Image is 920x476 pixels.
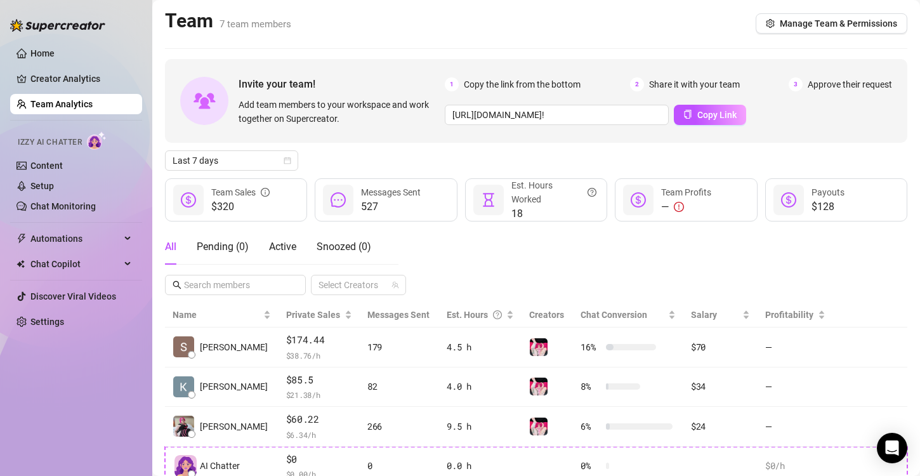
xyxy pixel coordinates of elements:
[10,19,105,32] img: logo-BBDzfeDw.svg
[317,241,371,253] span: Snoozed ( 0 )
[30,254,121,274] span: Chat Copilot
[239,76,445,92] span: Invite your team!
[286,428,352,441] span: $ 6.34 /h
[367,459,431,473] div: 0
[781,192,796,208] span: dollar-circle
[30,48,55,58] a: Home
[691,340,750,354] div: $70
[184,278,288,292] input: Search members
[445,77,459,91] span: 1
[173,308,261,322] span: Name
[391,281,399,289] span: team
[367,420,431,433] div: 266
[447,340,514,354] div: 4.5 h
[220,18,291,30] span: 7 team members
[286,349,352,362] span: $ 38.76 /h
[286,373,352,388] span: $85.5
[30,291,116,301] a: Discover Viral Videos
[691,310,717,320] span: Salary
[200,340,268,354] span: [PERSON_NAME]
[173,151,291,170] span: Last 7 days
[286,333,352,348] span: $174.44
[649,77,740,91] span: Share it with your team
[18,136,82,149] span: Izzy AI Chatter
[522,303,573,327] th: Creators
[581,380,601,393] span: 8 %
[691,380,750,393] div: $34
[765,310,813,320] span: Profitability
[239,98,440,126] span: Add team members to your workspace and work together on Supercreator.
[361,199,421,215] span: 527
[286,412,352,427] span: $60.22
[367,340,431,354] div: 179
[758,407,833,447] td: —
[447,459,514,473] div: 0.0 h
[493,308,502,322] span: question-circle
[447,308,504,322] div: Est. Hours
[30,228,121,249] span: Automations
[581,340,601,354] span: 16 %
[331,192,346,208] span: message
[631,192,646,208] span: dollar-circle
[581,310,647,320] span: Chat Conversion
[877,433,907,463] div: Open Intercom Messenger
[173,281,181,289] span: search
[511,206,596,221] span: 18
[286,388,352,401] span: $ 21.38 /h
[269,241,296,253] span: Active
[691,420,750,433] div: $24
[165,239,176,255] div: All
[16,234,27,244] span: thunderbolt
[511,178,596,206] div: Est. Hours Worked
[674,105,746,125] button: Copy Link
[261,185,270,199] span: info-circle
[30,99,93,109] a: Team Analytics
[361,187,421,197] span: Messages Sent
[211,199,270,215] span: $320
[200,380,268,393] span: [PERSON_NAME]
[367,310,430,320] span: Messages Sent
[173,376,194,397] img: Kauany Fatima
[30,317,64,327] a: Settings
[30,201,96,211] a: Chat Monitoring
[808,77,892,91] span: Approve their request
[464,77,581,91] span: Copy the link from the bottom
[447,420,514,433] div: 9.5 h
[173,416,194,437] img: Britney Black
[674,202,684,212] span: exclamation-circle
[200,420,268,433] span: [PERSON_NAME]
[530,338,548,356] img: emopink69
[30,69,132,89] a: Creator Analytics
[588,178,596,206] span: question-circle
[812,187,844,197] span: Payouts
[173,336,194,357] img: Sheila Ngigi
[200,459,240,473] span: AI Chatter
[286,452,352,467] span: $0
[16,260,25,268] img: Chat Copilot
[530,378,548,395] img: emopink69
[683,110,692,119] span: copy
[765,459,825,473] div: $0 /h
[367,380,431,393] div: 82
[530,418,548,435] img: emopink69
[758,327,833,367] td: —
[165,9,291,33] h2: Team
[447,380,514,393] div: 4.0 h
[630,77,644,91] span: 2
[286,310,340,320] span: Private Sales
[181,192,196,208] span: dollar-circle
[197,239,249,255] div: Pending ( 0 )
[756,13,907,34] button: Manage Team & Permissions
[284,157,291,164] span: calendar
[581,420,601,433] span: 6 %
[661,187,711,197] span: Team Profits
[481,192,496,208] span: hourglass
[211,185,270,199] div: Team Sales
[789,77,803,91] span: 3
[780,18,897,29] span: Manage Team & Permissions
[661,199,711,215] div: —
[758,367,833,407] td: —
[697,110,737,120] span: Copy Link
[30,161,63,171] a: Content
[812,199,844,215] span: $128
